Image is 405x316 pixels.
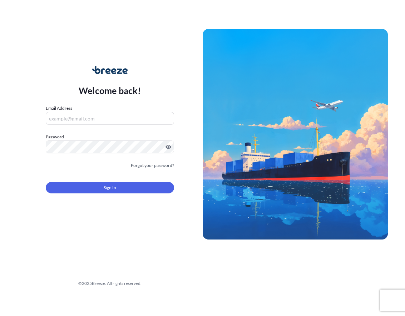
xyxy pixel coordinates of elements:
[104,184,116,191] span: Sign In
[166,144,171,150] button: Show password
[203,29,388,240] img: Ship illustration
[131,162,174,169] a: Forgot your password?
[46,105,72,112] label: Email Address
[79,85,141,96] p: Welcome back!
[17,280,203,287] div: © 2025 Breeze. All rights reserved.
[46,133,174,140] label: Password
[46,182,174,193] button: Sign In
[46,112,174,125] input: example@gmail.com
